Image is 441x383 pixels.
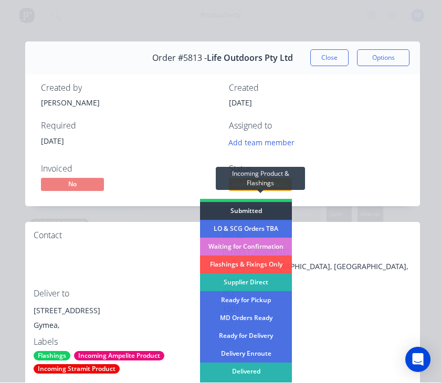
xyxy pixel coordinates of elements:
[223,289,412,299] div: PO
[405,347,430,373] div: Open Intercom Messenger
[216,167,305,190] div: Incoming Product & Flashings
[200,292,292,310] div: Ready for Pickup
[41,121,216,131] div: Required
[200,310,292,327] div: MD Orders Ready
[74,352,164,361] div: Incoming Ampelite Product
[200,345,292,363] div: Delivery Enroute
[34,289,223,299] div: Deliver to
[34,231,223,241] div: Contact
[41,178,104,191] span: No
[152,54,207,63] span: Order #5813 -
[223,136,300,150] button: Add team member
[200,274,292,292] div: Supplier Direct
[229,121,404,131] div: Assigned to
[200,363,292,381] div: Delivered
[34,337,223,347] div: Labels
[223,245,412,289] div: [STREET_ADDRESS]Kirrawee, [GEOGRAPHIC_DATA], [GEOGRAPHIC_DATA], 2232
[41,136,64,146] span: [DATE]
[34,318,223,333] div: Gymea,
[200,238,292,256] div: Waiting for Confirmation
[200,203,292,220] div: Submitted
[223,245,412,260] div: [STREET_ADDRESS]
[34,304,223,318] div: [STREET_ADDRESS]
[200,256,292,274] div: Flashings & Fixings Only
[229,136,300,150] button: Add team member
[357,50,409,67] button: Options
[229,98,252,108] span: [DATE]
[41,98,216,109] div: [PERSON_NAME]
[200,220,292,238] div: LO & SCG Orders TBA
[310,50,349,67] button: Close
[229,83,404,93] div: Created
[34,352,70,361] div: Flashings
[41,164,216,174] div: Invoiced
[223,260,412,289] div: Kirrawee, [GEOGRAPHIC_DATA], [GEOGRAPHIC_DATA], 2232
[34,304,223,337] div: [STREET_ADDRESS]Gymea,
[207,54,293,63] span: Life Outdoors Pty Ltd
[200,327,292,345] div: Ready for Delivery
[223,231,412,241] div: Bill to
[229,164,404,174] div: Status
[34,365,120,374] div: Incoming Stramit Product
[41,83,216,93] div: Created by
